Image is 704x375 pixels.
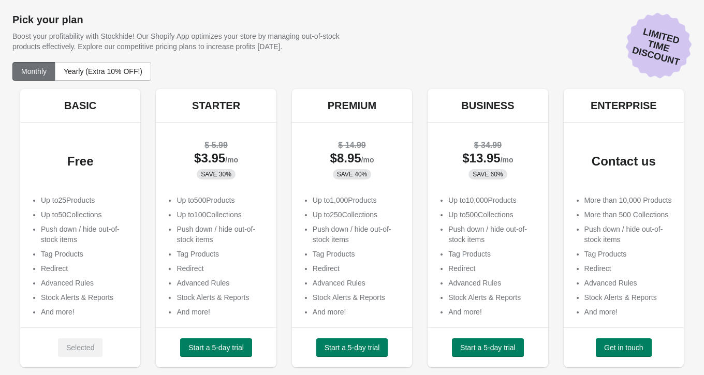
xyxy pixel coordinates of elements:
[619,6,699,86] div: LIMITED TIME DISCOUNT
[177,263,266,274] li: Redirect
[166,153,266,165] div: $ 3.95
[177,249,266,259] li: Tag Products
[41,249,130,259] li: Tag Products
[177,224,266,245] li: Push down / hide out-of-stock items
[166,140,266,151] div: $ 5.99
[328,99,376,112] h5: PREMIUM
[448,292,537,303] li: Stock Alerts & Reports
[41,278,130,288] li: Advanced Rules
[225,156,238,164] span: /mo
[177,307,266,317] li: And more!
[452,338,524,357] button: Start a 5-day trial
[313,224,402,245] li: Push down / hide out-of-stock items
[31,156,130,167] div: Free
[473,170,503,178] span: SAVE 60%
[201,170,231,178] span: SAVE 30%
[448,249,537,259] li: Tag Products
[192,99,240,112] h5: STARTER
[177,278,266,288] li: Advanced Rules
[584,249,673,259] li: Tag Products
[460,343,516,352] span: Start a 5-day trial
[584,307,673,317] li: And more!
[12,31,368,52] p: Boost your profitability with Stockhide! Our Shopify App optimizes your store by managing out-of-...
[41,307,130,317] li: And more!
[177,209,266,220] p: Up to 100 Collections
[55,62,151,81] button: Yearly (Extra 10% OFF!)
[12,13,692,26] h1: Pick your plan
[596,338,652,357] button: Get in touch
[41,292,130,303] li: Stock Alerts & Reports
[64,99,96,112] h5: BASIC
[302,140,402,151] div: $ 14.99
[448,209,537,220] p: Up to 500 Collections
[41,224,130,245] li: Push down / hide out-of-stock items
[584,263,673,274] li: Redirect
[325,343,380,352] span: Start a 5-day trial
[574,156,673,167] div: Contact us
[64,67,142,76] span: Yearly (Extra 10% OFF!)
[591,99,657,112] h5: ENTERPRISE
[448,278,537,288] li: Advanced Rules
[313,249,402,259] li: Tag Products
[41,263,130,274] li: Redirect
[41,209,130,220] p: Up to 50 Collections
[438,153,537,165] div: $ 13.95
[316,338,388,357] button: Start a 5-day trial
[584,292,673,303] li: Stock Alerts & Reports
[313,195,402,205] p: Up to 1,000 Products
[584,209,673,220] p: More than 500 Collections
[337,170,367,178] span: SAVE 40%
[361,156,374,164] span: /mo
[41,195,130,205] p: Up to 25 Products
[584,278,673,288] li: Advanced Rules
[313,292,402,303] li: Stock Alerts & Reports
[501,156,514,164] span: /mo
[21,67,47,76] span: Monthly
[313,263,402,274] li: Redirect
[448,195,537,205] p: Up to 10,000 Products
[313,307,402,317] li: And more!
[302,153,402,165] div: $ 8.95
[313,278,402,288] li: Advanced Rules
[604,343,643,352] span: Get in touch
[12,62,55,81] button: Monthly
[438,140,537,151] div: $ 34.99
[448,307,537,317] li: And more!
[188,343,244,352] span: Start a 5-day trial
[584,224,673,245] li: Push down / hide out-of-stock items
[313,209,402,220] p: Up to 250 Collections
[177,292,266,303] li: Stock Alerts & Reports
[461,99,514,112] h5: BUSINESS
[177,195,266,205] p: Up to 500 Products
[448,263,537,274] li: Redirect
[448,224,537,245] li: Push down / hide out-of-stock items
[180,338,252,357] button: Start a 5-day trial
[584,195,673,205] p: More than 10,000 Products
